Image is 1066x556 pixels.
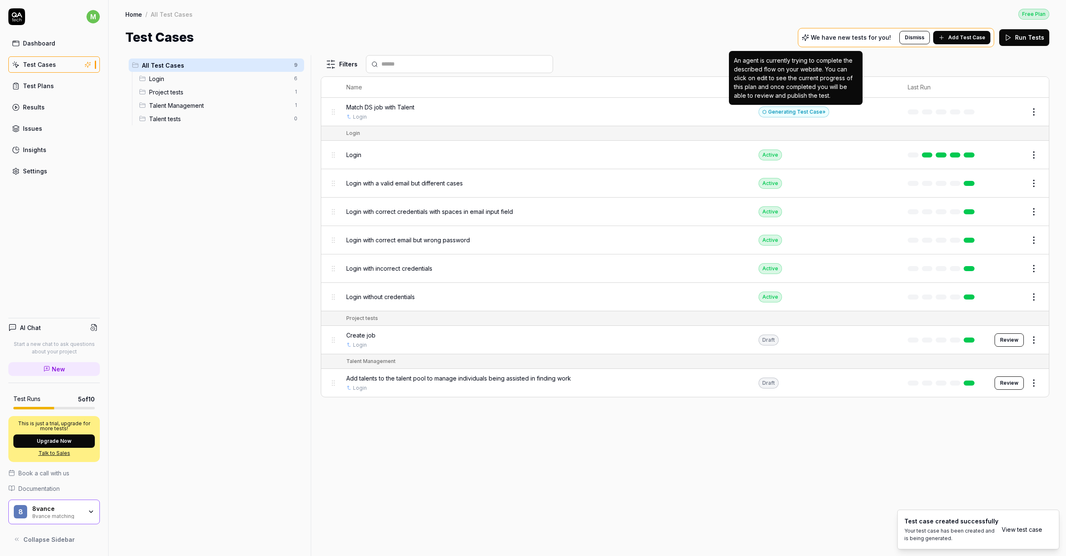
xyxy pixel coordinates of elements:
div: Active [759,178,782,189]
div: Drag to reorderLogin6 [136,72,304,85]
div: Free Plan [1018,9,1049,20]
a: Test Plans [8,78,100,94]
p: This is just a trial, upgrade for more tests! [13,421,95,431]
div: Test case created successfully [904,517,998,526]
div: Test Plans [23,81,54,90]
div: Drag to reorderProject tests1 [136,85,304,99]
span: Login with correct email but wrong password [346,236,470,244]
button: Dismiss [899,31,930,44]
div: 8vance [32,505,82,513]
span: Talent tests [149,114,289,123]
button: Run Tests [999,29,1049,46]
a: Home [125,10,142,18]
div: Active [759,206,782,217]
th: Name [338,77,750,98]
a: Login [353,113,367,121]
tr: Login with incorrect credentialsActive [321,254,1049,283]
span: Documentation [18,484,60,493]
tr: Login with correct email but wrong passwordActive [321,226,1049,254]
button: Add Test Case [933,31,990,44]
div: Project tests [346,315,378,322]
button: Generating Test Case» [759,107,829,117]
div: An agent is currently trying to complete the described flow on your website. You can click on edi... [734,56,858,100]
div: Talent Management [346,358,396,365]
div: Test Cases [23,60,56,69]
a: Dashboard [8,35,100,51]
div: Settings [23,167,47,175]
a: Login [353,341,367,349]
th: Last Run [899,77,986,98]
span: Add talents to the talent pool to manage individuals being assisted in finding work [346,374,571,383]
tr: Login with correct credentials with spaces in email input fieldActive [321,198,1049,226]
button: Review [995,376,1024,390]
span: Match DS job with Talent [346,103,414,112]
div: All Test Cases [151,10,193,18]
a: Issues [8,120,100,137]
span: 5 of 10 [78,395,95,404]
div: Active [759,292,782,302]
button: m [86,8,100,25]
tr: Login without credentialsActive [321,283,1049,311]
div: Drag to reorderTalent Management1 [136,99,304,112]
h5: Test Runs [13,395,41,403]
div: Insights [23,145,46,154]
h1: Test Cases [125,28,194,47]
div: / [145,10,147,18]
span: All Test Cases [142,61,289,70]
button: Collapse Sidebar [8,531,100,548]
span: Project tests [149,88,289,96]
button: Free Plan [1018,8,1049,20]
span: 1 [291,87,301,97]
span: Login with correct credentials with spaces in email input field [346,207,513,216]
h4: AI Chat [20,323,41,332]
div: Active [759,235,782,246]
div: Active [759,263,782,274]
span: Talent Management [149,101,289,110]
a: Documentation [8,484,100,493]
span: 8 [14,505,27,518]
span: 1 [291,100,301,110]
span: Login [149,74,289,83]
span: Collapse Sidebar [23,535,75,544]
tr: LoginActive [321,141,1049,169]
div: Results [23,103,45,112]
span: 6 [291,74,301,84]
span: 9 [291,60,301,70]
div: Issues [23,124,42,133]
a: Test Cases [8,56,100,73]
a: Talk to Sales [13,449,95,457]
span: Login with a valid email but different cases [346,179,463,188]
button: Review [995,333,1024,347]
div: Draft [759,335,779,345]
a: Login [353,384,367,392]
a: Results [8,99,100,115]
div: Generating Test Case » [759,107,829,117]
span: 0 [291,114,301,124]
a: View test case [1002,525,1042,534]
tr: Login with a valid email but different casesActive [321,169,1049,198]
div: Drag to reorderTalent tests0 [136,112,304,125]
a: Book a call with us [8,469,100,477]
span: New [52,365,65,373]
div: Login [346,129,360,137]
p: Start a new chat to ask questions about your project [8,340,100,355]
div: Active [759,150,782,160]
a: Generating Test Case» [759,108,829,115]
tr: Create jobLoginDraftReview [321,326,1049,354]
a: Settings [8,163,100,179]
tr: Match DS job with TalentLoginGenerating Test Case»An agent is currently trying to complete the de... [321,98,1049,126]
button: 88vance8vance matching [8,500,100,525]
div: Dashboard [23,39,55,48]
span: Book a call with us [18,469,69,477]
span: Login [346,150,361,159]
button: Upgrade Now [13,434,95,448]
span: m [86,10,100,23]
div: Draft [759,378,779,388]
a: Insights [8,142,100,158]
span: Login with incorrect credentials [346,264,432,273]
div: Your test case has been created and is being generated. [904,527,998,542]
a: New [8,362,100,376]
span: Create job [346,331,376,340]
